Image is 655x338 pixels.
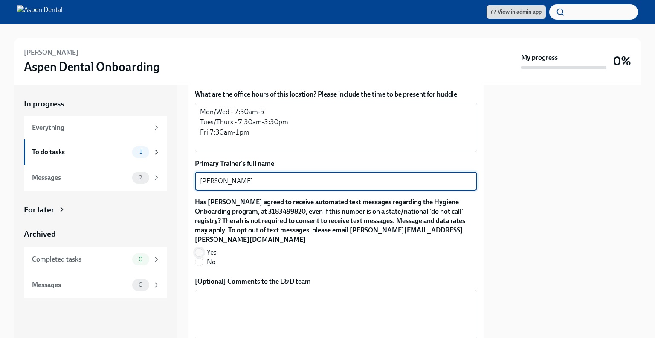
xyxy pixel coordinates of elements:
a: Messages2 [24,165,167,191]
textarea: Mon/Wed - 7:30am-5 Tues/Thurs - 7:30am-3:30pm Fri 7:30am-1pm [200,107,472,148]
span: 0 [133,282,148,288]
h3: 0% [613,53,631,69]
span: View in admin app [491,8,542,16]
label: [Optional] Comments to the L&D team [195,277,477,286]
a: View in admin app [487,5,546,19]
span: 1 [134,149,147,155]
div: Messages [32,280,129,290]
strong: My progress [521,53,558,62]
textarea: [PERSON_NAME] [200,176,472,186]
div: Messages [32,173,129,182]
h6: [PERSON_NAME] [24,48,78,57]
label: Primary Trainer's full name [195,159,477,168]
div: To do tasks [32,147,129,157]
label: What are the office hours of this location? Please include the time to be present for huddle [195,90,477,99]
h3: Aspen Dental Onboarding [24,59,160,74]
img: Aspen Dental [17,5,63,19]
div: Completed tasks [32,255,129,264]
a: Archived [24,229,167,240]
a: Everything [24,116,167,139]
div: For later [24,204,54,215]
span: 2 [134,174,147,181]
a: Messages0 [24,272,167,298]
span: No [207,257,216,267]
label: Has [PERSON_NAME] agreed to receive automated text messages regarding the Hygiene Onboarding prog... [195,197,477,244]
a: In progress [24,98,167,109]
a: To do tasks1 [24,139,167,165]
a: For later [24,204,167,215]
div: Everything [32,123,149,132]
a: Completed tasks0 [24,247,167,272]
span: 0 [133,256,148,262]
span: Yes [207,248,217,257]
